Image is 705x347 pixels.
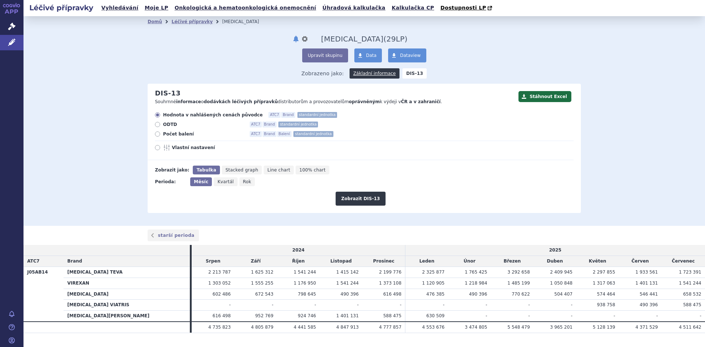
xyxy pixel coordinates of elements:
[67,259,82,264] span: Brand
[299,167,325,173] span: 100% chart
[23,267,64,321] th: J05AB14
[172,145,253,151] span: Vlastní nastavení
[192,256,234,267] td: Srpen
[614,313,615,318] span: -
[379,270,401,275] span: 2 199 776
[440,5,486,11] span: Dostupnosti LP
[251,325,273,330] span: 4 805 879
[250,122,262,127] span: ATC7
[679,270,701,275] span: 1 723 391
[294,325,316,330] span: 4 441 585
[491,256,534,267] td: Březen
[571,302,572,307] span: -
[255,313,274,318] span: 952 769
[263,122,276,127] span: Brand
[405,245,705,256] td: 2025
[155,99,515,105] p: Souhrnné o distributorům a provozovatelům k výdeji v .
[518,91,571,102] button: Stáhnout Excel
[229,302,231,307] span: -
[277,256,320,267] td: Říjen
[405,256,448,267] td: Leden
[301,35,308,43] button: nastavení
[213,292,231,297] span: 602 486
[597,302,615,307] span: 938 758
[294,281,316,286] span: 1 176 950
[298,313,316,318] span: 924 746
[155,177,187,186] div: Perioda:
[294,270,316,275] span: 1 541 244
[507,281,530,286] span: 1 485 199
[204,99,278,104] strong: dodávkách léčivých přípravků
[336,313,359,318] span: 1 401 131
[683,292,701,297] span: 658 532
[662,256,705,267] td: Červenec
[597,292,615,297] span: 574 464
[268,112,281,118] span: ATC7
[208,270,231,275] span: 2 213 787
[302,48,348,62] button: Upravit skupinu
[208,325,231,330] span: 4 735 823
[422,270,445,275] span: 2 325 877
[528,313,530,318] span: -
[234,256,277,267] td: Září
[298,292,316,297] span: 798 645
[172,3,318,13] a: Onkologická a hematoonkologická onemocnění
[176,99,201,104] strong: informace
[443,302,444,307] span: -
[465,270,487,275] span: 1 765 425
[293,131,333,137] span: standardní jednotka
[148,19,162,24] a: Domů
[321,35,383,43] span: Valganciclovir
[99,3,141,13] a: Vyhledávání
[400,302,401,307] span: -
[354,48,382,62] a: Data
[700,313,701,318] span: -
[550,270,572,275] span: 2 409 945
[357,302,359,307] span: -
[320,256,362,267] td: Listopad
[507,325,530,330] span: 5 548 479
[64,300,190,311] th: [MEDICAL_DATA] VIATRIS
[142,3,170,13] a: Moje LP
[336,270,359,275] span: 1 415 142
[23,3,99,13] h2: Léčivé přípravky
[640,302,658,307] span: 490 396
[213,313,231,318] span: 616 498
[635,281,658,286] span: 1 401 131
[550,281,572,286] span: 1 050 848
[217,179,234,184] span: Kvartál
[386,35,396,43] span: 29
[278,122,318,127] span: standardní jednotka
[465,325,487,330] span: 3 474 805
[251,270,273,275] span: 1 625 312
[292,35,300,43] button: notifikace
[192,245,405,256] td: 2024
[250,131,262,137] span: ATC7
[635,325,658,330] span: 4 371 529
[388,48,426,62] a: Dataview
[571,313,572,318] span: -
[320,3,388,13] a: Úhradová kalkulačka
[438,3,496,13] a: Dostupnosti LP
[281,112,295,118] span: Brand
[349,99,380,104] strong: oprávněným
[277,131,292,137] span: Balení
[379,325,401,330] span: 4 777 857
[301,68,344,79] span: Zobrazeno jako:
[426,313,445,318] span: 630 509
[619,256,661,267] td: Červen
[163,122,244,127] span: ODTD
[593,270,615,275] span: 2 297 855
[272,302,273,307] span: -
[511,292,530,297] span: 770 622
[448,256,491,267] td: Únor
[64,278,190,289] th: VIREXAN
[554,292,573,297] span: 504 407
[64,311,190,322] th: [MEDICAL_DATA][PERSON_NAME]
[401,99,441,104] strong: ČR a v zahraničí
[336,281,359,286] span: 1 541 244
[656,313,658,318] span: -
[148,229,199,241] a: starší perioda
[163,131,244,137] span: Počet balení
[196,167,216,173] span: Tabulka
